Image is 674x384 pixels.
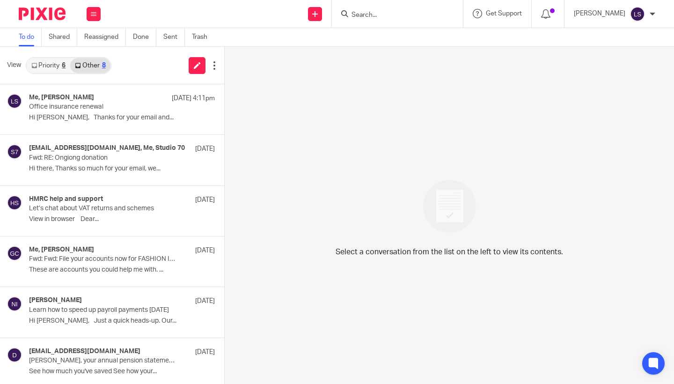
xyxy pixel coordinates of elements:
[486,10,522,17] span: Get Support
[195,195,215,205] p: [DATE]
[7,144,22,159] img: svg%3E
[29,357,178,365] p: [PERSON_NAME], your annual pension statement is ready
[29,296,82,304] h4: [PERSON_NAME]
[195,144,215,154] p: [DATE]
[29,255,178,263] p: Fwd: Fwd: File your accounts now for FASHION INTERRUPTED LTD SC681762
[102,62,106,69] div: 8
[29,165,215,173] p: Hi there, Thanks so much for your email, we...
[29,103,178,111] p: Office insurance renewal
[7,195,22,210] img: svg%3E
[574,9,625,18] p: [PERSON_NAME]
[417,174,482,239] img: image
[29,246,94,254] h4: Me, [PERSON_NAME]
[29,317,215,325] p: Hi [PERSON_NAME], Just a quick heads-up. Our...
[29,347,140,355] h4: [EMAIL_ADDRESS][DOMAIN_NAME]
[29,368,215,376] p: See how much you've saved See how your...
[29,154,178,162] p: Fwd: RE: Ongiong donation
[195,296,215,306] p: [DATE]
[163,28,185,46] a: Sent
[70,58,110,73] a: Other8
[29,215,215,223] p: View in browser﻿ Dear...
[19,28,42,46] a: To do
[7,94,22,109] img: svg%3E
[7,347,22,362] img: svg%3E
[192,28,214,46] a: Trash
[29,306,178,314] p: Learn how to speed up payroll payments [DATE]
[19,7,66,20] img: Pixie
[84,28,126,46] a: Reassigned
[195,347,215,357] p: [DATE]
[27,58,70,73] a: Priority6
[133,28,156,46] a: Done
[7,60,21,70] span: View
[62,62,66,69] div: 6
[7,296,22,311] img: svg%3E
[29,266,215,274] p: These are accounts you could help me with. ...
[29,205,178,213] p: Let’s chat about VAT returns and schemes
[49,28,77,46] a: Shared
[29,114,215,122] p: Hi [PERSON_NAME], Thanks for your email and...
[172,94,215,103] p: [DATE] 4:11pm
[29,195,103,203] h4: HMRC help and support
[336,246,563,258] p: Select a conversation from the list on the left to view its contents.
[195,246,215,255] p: [DATE]
[29,94,94,102] h4: Me, [PERSON_NAME]
[351,11,435,20] input: Search
[7,246,22,261] img: svg%3E
[29,144,185,152] h4: [EMAIL_ADDRESS][DOMAIN_NAME], Me, Studio 70
[630,7,645,22] img: svg%3E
